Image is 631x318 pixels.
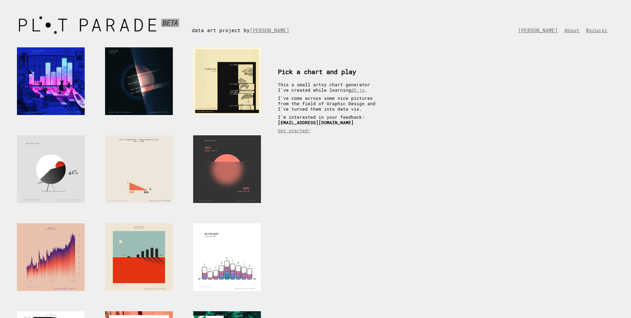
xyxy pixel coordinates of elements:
[250,27,293,33] a: [PERSON_NAME]
[192,14,300,33] div: data art project by
[278,67,383,76] h3: Pick a chart and play
[278,114,383,125] p: I'm interested in your feedback:
[278,95,383,112] p: I've come across some nice pictures from the field of Graphic Design and I've turned them into da...
[278,120,354,125] b: [EMAIL_ADDRESS][DOMAIN_NAME]
[278,128,310,133] a: Get started!
[518,27,561,33] a: [PERSON_NAME]
[586,27,611,33] a: @szucsi
[564,27,583,33] a: About
[278,82,383,93] p: This a small artsy chart generator I've created while learning .
[351,87,365,93] a: d3.js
